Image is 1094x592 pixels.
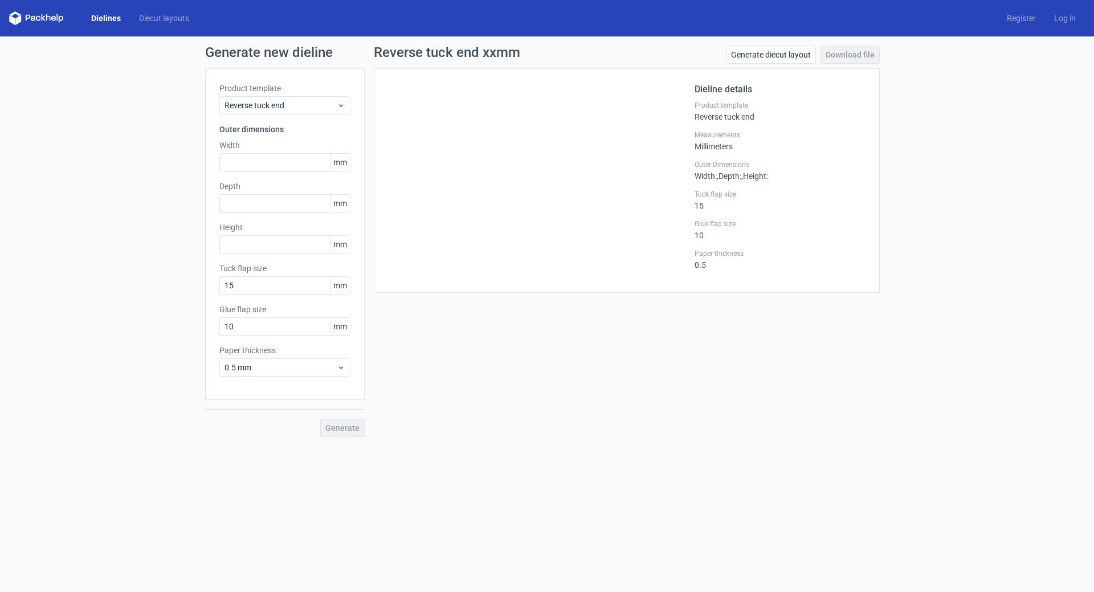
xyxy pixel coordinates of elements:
span: , Depth : [717,172,741,181]
div: Reverse tuck end [695,101,866,121]
a: Generate diecut layout [726,46,816,64]
span: mm [330,318,350,335]
label: Width [219,140,350,151]
span: Width : [695,172,717,181]
span: Reverse tuck end [224,100,337,111]
label: Paper thickness [219,345,350,356]
label: Glue flap size [695,219,866,228]
label: Product template [219,83,350,94]
label: Paper thickness [695,249,866,258]
label: Glue flap size [219,304,350,315]
span: 0.5 mm [224,362,337,373]
h1: Reverse tuck end xxmm [374,46,520,59]
h2: Dieline details [695,83,866,96]
h1: Generate new dieline [205,46,889,59]
span: mm [330,277,350,294]
label: Height [219,222,350,233]
a: Log in [1045,13,1085,24]
span: mm [330,195,350,212]
label: Depth [219,181,350,192]
label: Product template [695,101,866,110]
label: Outer Dimensions [695,160,866,169]
h3: Outer dimensions [219,124,350,135]
div: Millimeters [695,130,866,151]
label: Tuck flap size [219,263,350,274]
a: Diecut layouts [130,13,198,24]
span: mm [330,236,350,253]
label: Measurements [695,130,866,140]
span: , Height : [741,172,768,181]
a: Register [998,13,1045,24]
div: 0.5 [695,249,866,270]
a: Dielines [82,13,130,24]
span: mm [330,154,350,171]
label: Tuck flap size [695,190,866,199]
div: 15 [695,190,866,210]
div: 10 [695,219,866,240]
